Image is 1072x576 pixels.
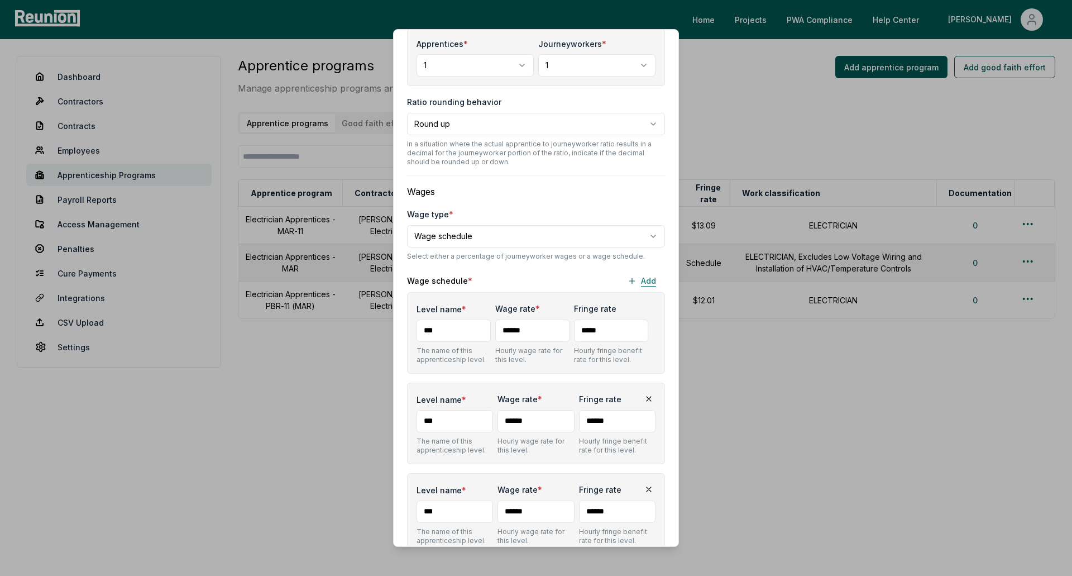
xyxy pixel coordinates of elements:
label: Level name [417,303,466,315]
p: Hourly wage rate for this level. [495,346,569,364]
label: Ratio rounding behavior [407,97,501,107]
label: Wage schedule [407,275,472,287]
p: Hourly fringe benefit rate for this level. [579,527,655,545]
label: Journeyworkers [538,38,606,50]
button: Add [619,270,665,292]
p: The name of this apprenticeship level. [417,437,493,455]
label: Level name [417,484,466,496]
label: Wage type [407,210,453,219]
label: Fringe rate [579,394,621,404]
p: Hourly fringe benefit rate for this level. [579,437,655,455]
label: Wage rate [497,394,542,404]
p: Wages [407,185,665,198]
p: Hourly fringe benefit rate for this level. [574,346,648,364]
p: Hourly wage rate for this level. [497,527,574,545]
label: Apprentices [417,38,468,50]
label: Fringe rate [579,485,621,494]
p: The name of this apprenticeship level. [417,346,491,364]
p: Hourly wage rate for this level. [497,437,574,455]
p: Select either a percentage of journeyworker wages or a wage schedule. [407,252,665,261]
p: In a situation where the actual apprentice to journeyworker ratio results in a decimal for the jo... [407,140,665,166]
label: Wage rate [495,304,540,313]
label: Fringe rate [574,304,616,313]
label: Level name [417,394,466,406]
p: The name of this apprenticeship level. [417,527,493,545]
label: Wage rate [497,485,542,494]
